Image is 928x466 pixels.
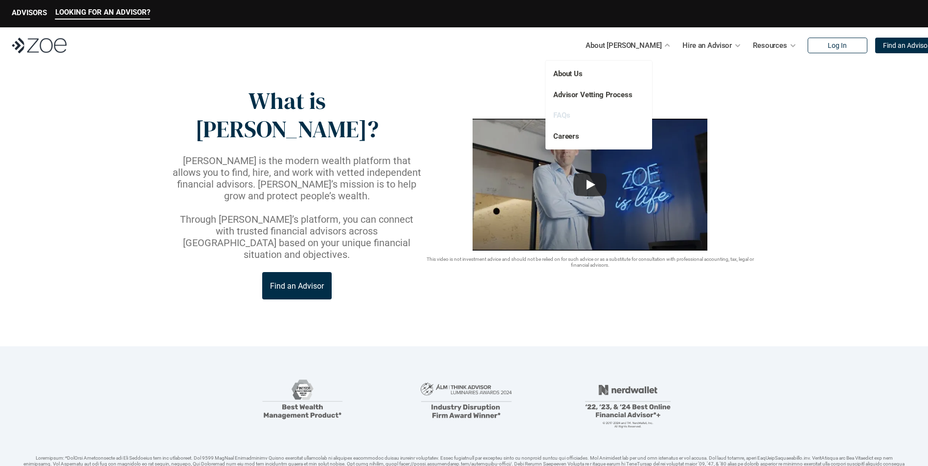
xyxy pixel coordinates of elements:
[171,155,423,202] p: [PERSON_NAME] is the modern wealth platform that allows you to find, hire, and work with vetted i...
[553,132,579,141] a: Careers
[553,111,570,120] a: FAQs
[473,119,707,251] img: sddefault.webp
[423,256,758,268] p: This video is not investment advice and should not be relied on for such advice or as a substitut...
[682,38,732,53] p: Hire an Advisor
[553,90,633,99] a: Advisor Vetting Process
[171,87,403,143] p: What is [PERSON_NAME]?
[262,272,332,299] a: Find an Advisor
[270,281,324,291] p: Find an Advisor
[586,38,661,53] p: About [PERSON_NAME]
[171,213,423,260] p: Through [PERSON_NAME]’s platform, you can connect with trusted financial advisors across [GEOGRAP...
[808,38,867,53] a: Log In
[553,69,583,78] a: About Us
[753,38,787,53] p: Resources
[828,42,847,50] p: Log In
[573,173,607,196] button: Play
[12,8,47,17] p: ADVISORS
[55,8,150,17] p: LOOKING FOR AN ADVISOR?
